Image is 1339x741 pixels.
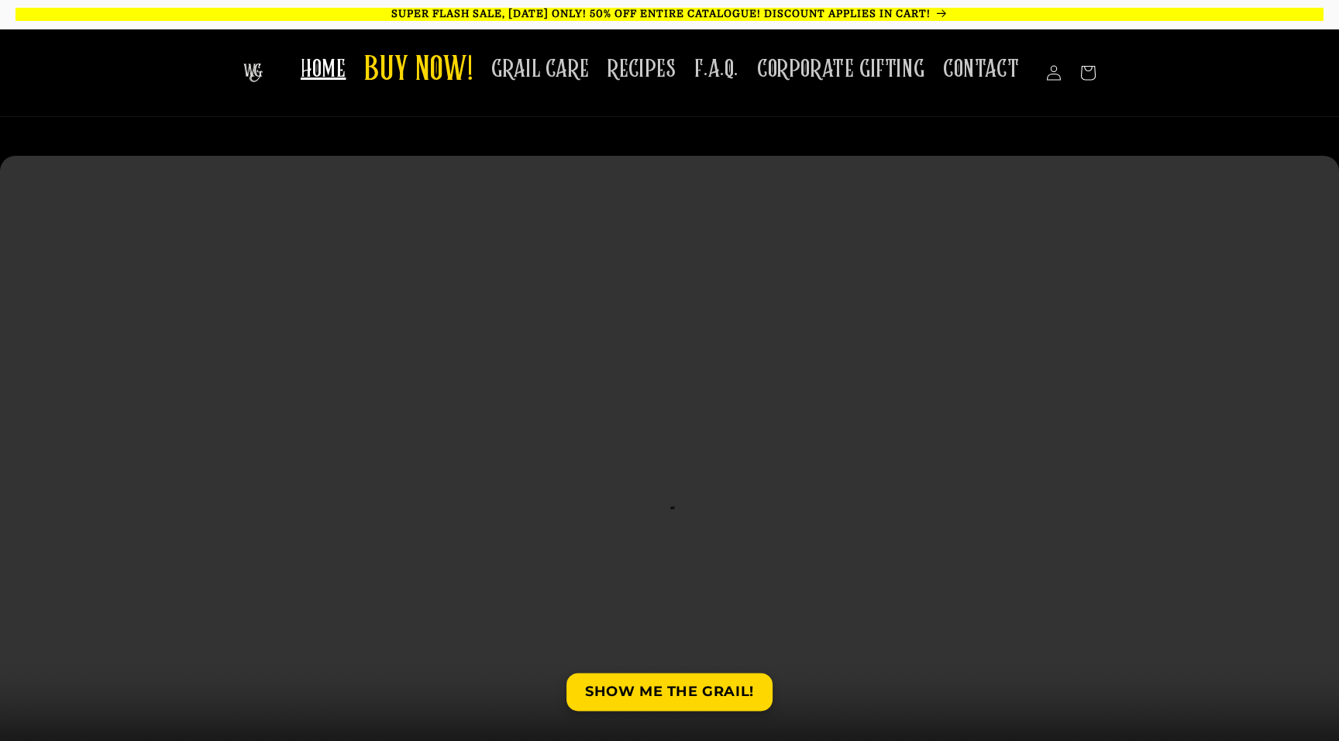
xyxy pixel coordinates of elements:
[598,45,685,94] a: RECIPES
[757,54,924,84] span: CORPORATE GIFTING
[608,54,676,84] span: RECIPES
[491,54,589,84] span: GRAIL CARE
[482,45,598,94] a: GRAIL CARE
[934,45,1028,94] a: CONTACT
[943,54,1019,84] span: CONTACT
[364,50,473,92] span: BUY NOW!
[301,54,346,84] span: HOME
[15,8,1324,21] p: SUPER FLASH SALE, [DATE] ONLY! 50% OFF ENTIRE CATALOGUE! DISCOUNT APPLIES IN CART!
[243,64,263,82] img: The Whiskey Grail
[291,45,355,94] a: HOME
[566,673,773,711] a: SHOW ME THE GRAIL!
[355,40,482,102] a: BUY NOW!
[685,45,748,94] a: F.A.Q.
[748,45,934,94] a: CORPORATE GIFTING
[694,54,738,84] span: F.A.Q.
